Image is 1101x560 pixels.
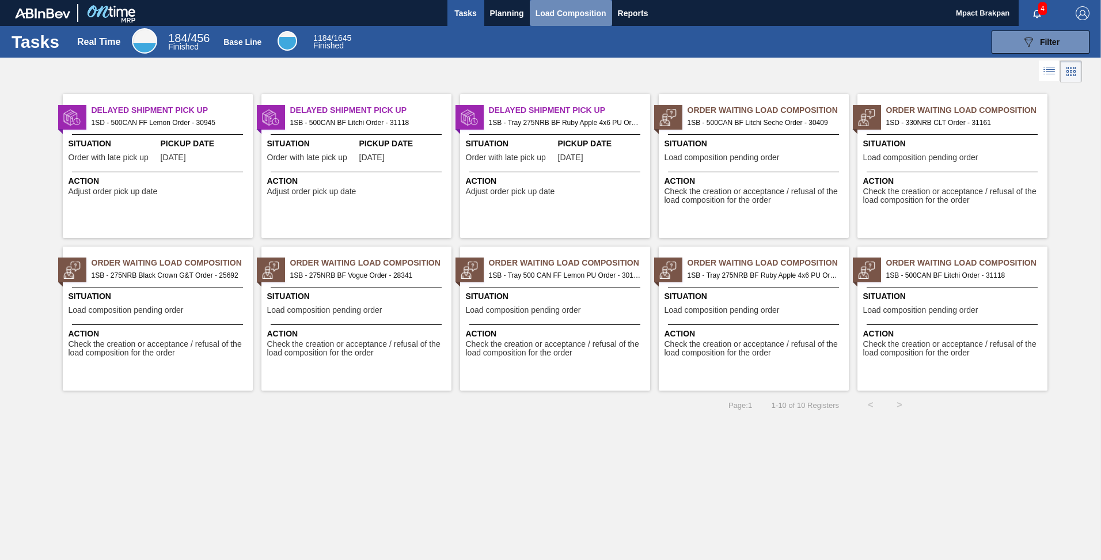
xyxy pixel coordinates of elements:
[69,175,250,187] span: Action
[168,32,187,44] span: 184
[863,340,1045,358] span: Check the creation or acceptance / refusal of the load composition for the order
[461,262,478,279] img: status
[863,153,978,162] span: Load composition pending order
[69,187,158,196] span: Adjust order pick up date
[12,35,62,48] h1: Tasks
[665,340,846,358] span: Check the creation or acceptance / refusal of the load composition for the order
[262,109,279,126] img: status
[168,32,210,44] span: / 456
[886,257,1047,269] span: Order Waiting Load Composition
[466,340,647,358] span: Check the creation or acceptance / refusal of the load composition for the order
[769,401,839,410] span: 1 - 10 of 10 Registers
[290,116,442,129] span: 1SB - 500CAN BF Litchi Order - 31118
[618,6,648,20] span: Reports
[466,306,581,315] span: Load composition pending order
[728,401,752,410] span: Page : 1
[92,269,244,282] span: 1SB - 275NRB Black Crown G&T Order - 25692
[267,138,356,150] span: Situation
[267,340,449,358] span: Check the creation or acceptance / refusal of the load composition for the order
[313,41,344,50] span: Finished
[863,306,978,315] span: Load composition pending order
[858,262,875,279] img: status
[886,116,1038,129] span: 1SD - 330NRB CLT Order - 31161
[267,290,449,302] span: Situation
[863,175,1045,187] span: Action
[665,187,846,205] span: Check the creation or acceptance / refusal of the load composition for the order
[15,8,70,18] img: TNhmsLtSVTkK8tSr43FrP2fwEKptu5GPRR3wAAAABJRU5ErkJggg==
[461,109,478,126] img: status
[688,257,849,269] span: Order Waiting Load Composition
[863,187,1045,205] span: Check the creation or acceptance / refusal of the load composition for the order
[665,306,780,315] span: Load composition pending order
[665,175,846,187] span: Action
[688,116,840,129] span: 1SB - 500CAN BF Litchi Seche Order - 30409
[161,153,186,162] span: 08/21/2025
[313,33,331,43] span: 1184
[466,153,546,162] span: Order with late pick up
[1019,5,1056,21] button: Notifications
[92,104,253,116] span: Delayed Shipment Pick Up
[665,138,846,150] span: Situation
[313,33,351,43] span: / 1645
[858,109,875,126] img: status
[92,116,244,129] span: 1SD - 500CAN FF Lemon Order - 30945
[489,104,650,116] span: Delayed Shipment Pick Up
[161,138,250,150] span: Pickup Date
[466,138,555,150] span: Situation
[267,306,382,315] span: Load composition pending order
[69,290,250,302] span: Situation
[886,104,1047,116] span: Order Waiting Load Composition
[77,37,120,47] div: Real Time
[69,340,250,358] span: Check the creation or acceptance / refusal of the load composition for the order
[267,175,449,187] span: Action
[359,153,385,162] span: 08/28/2025
[665,328,846,340] span: Action
[558,138,647,150] span: Pickup Date
[1039,60,1060,82] div: List Vision
[359,138,449,150] span: Pickup Date
[92,257,253,269] span: Order Waiting Load Composition
[885,391,914,419] button: >
[466,328,647,340] span: Action
[863,138,1045,150] span: Situation
[290,104,451,116] span: Delayed Shipment Pick Up
[132,28,157,54] div: Real Time
[886,269,1038,282] span: 1SB - 500CAN BF Litchi Order - 31118
[313,35,351,50] div: Base Line
[489,269,641,282] span: 1SB - Tray 500 CAN FF Lemon PU Order - 30115
[168,42,199,51] span: Finished
[262,262,279,279] img: status
[290,257,451,269] span: Order Waiting Load Composition
[490,6,524,20] span: Planning
[69,153,149,162] span: Order with late pick up
[856,391,885,419] button: <
[688,104,849,116] span: Order Waiting Load Composition
[466,187,555,196] span: Adjust order pick up date
[69,306,184,315] span: Load composition pending order
[466,175,647,187] span: Action
[63,262,81,279] img: status
[267,187,356,196] span: Adjust order pick up date
[1076,6,1089,20] img: Logout
[278,31,297,51] div: Base Line
[69,328,250,340] span: Action
[290,269,442,282] span: 1SB - 275NRB BF Vogue Order - 28341
[168,33,210,51] div: Real Time
[659,262,677,279] img: status
[69,138,158,150] span: Situation
[659,109,677,126] img: status
[489,116,641,129] span: 1SB - Tray 275NRB BF Ruby Apple 4x6 PU Order - 31564
[466,290,647,302] span: Situation
[863,290,1045,302] span: Situation
[665,153,780,162] span: Load composition pending order
[267,153,347,162] span: Order with late pick up
[453,6,479,20] span: Tasks
[1038,2,1047,15] span: 4
[536,6,606,20] span: Load Composition
[1040,37,1060,47] span: Filter
[489,257,650,269] span: Order Waiting Load Composition
[267,328,449,340] span: Action
[863,328,1045,340] span: Action
[63,109,81,126] img: status
[558,153,583,162] span: 09/10/2025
